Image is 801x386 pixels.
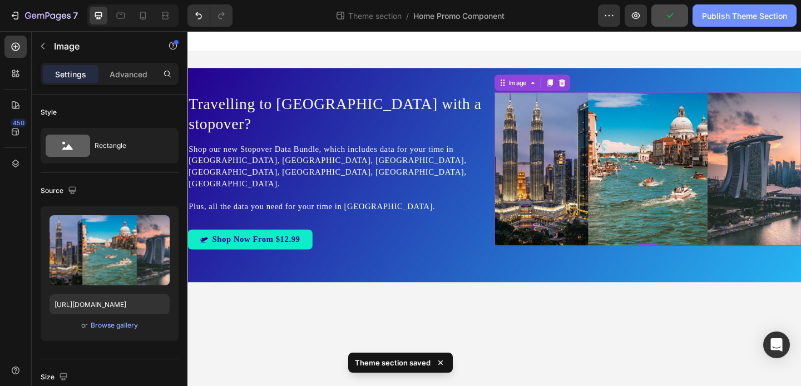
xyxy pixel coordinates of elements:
[110,68,147,80] p: Advanced
[702,10,787,22] div: Publish Theme Section
[763,331,790,358] div: Open Intercom Messenger
[346,10,404,22] span: Theme section
[41,370,70,385] div: Size
[334,67,667,234] img: gempages_479363793403511842-fa55d1e4-a605-465b-96d2-e5d3d848b49b.jpg
[95,133,162,159] div: Rectangle
[41,184,79,199] div: Source
[73,9,78,22] p: 7
[187,31,801,386] iframe: Design area
[91,320,138,330] div: Browse gallery
[41,107,57,117] div: Style
[90,320,139,331] button: Browse gallery
[50,294,170,314] input: https://example.com/image.jpg
[11,118,27,127] div: 450
[50,215,170,285] img: preview-image
[187,4,233,27] div: Undo/Redo
[413,10,505,22] span: Home Promo Component
[693,4,797,27] button: Publish Theme Section
[347,51,371,61] div: Image
[55,68,86,80] p: Settings
[4,4,83,27] button: 7
[81,319,88,332] span: or
[54,39,149,53] p: Image
[406,10,409,22] span: /
[355,357,431,368] p: Theme section saved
